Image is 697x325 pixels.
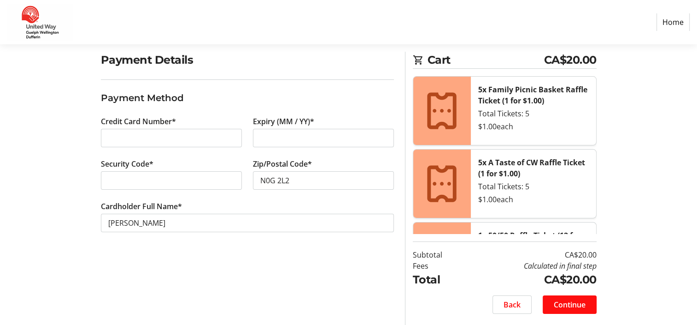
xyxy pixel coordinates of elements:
td: Total [413,271,466,288]
strong: 1x 50/50 Raffle Ticket (12 for $10.00) [478,230,580,252]
a: Home [656,13,690,31]
h2: Payment Details [101,52,394,68]
span: Continue [554,299,586,310]
iframe: Secure expiration date input frame [260,132,387,144]
label: Expiry (MM / YY)* [253,116,314,127]
span: Back [504,299,521,310]
iframe: Secure CVC input frame [108,175,234,186]
span: Cart [428,52,544,68]
label: Cardholder Full Name* [101,201,182,212]
div: $1.00 each [478,194,589,205]
td: Calculated in final step [466,260,597,271]
td: CA$20.00 [466,249,597,260]
span: CA$20.00 [544,52,597,68]
iframe: Secure card number input frame [108,132,234,144]
img: United Way Guelph Wellington Dufferin's Logo [7,4,73,41]
label: Security Code* [101,158,153,169]
td: Subtotal [413,249,466,260]
td: Fees [413,260,466,271]
td: CA$20.00 [466,271,597,288]
div: $1.00 each [478,121,589,132]
div: Total Tickets: 5 [478,108,589,119]
button: Back [492,295,532,314]
input: Card Holder Name [101,214,394,232]
input: Zip/Postal Code [253,171,394,190]
button: Continue [543,295,597,314]
label: Zip/Postal Code* [253,158,312,169]
label: Credit Card Number* [101,116,176,127]
strong: 5x Family Picnic Basket Raffle Ticket (1 for $1.00) [478,84,587,106]
h3: Payment Method [101,91,394,105]
strong: 5x A Taste of CW Raffle Ticket (1 for $1.00) [478,157,585,179]
div: Total Tickets: 5 [478,181,589,192]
